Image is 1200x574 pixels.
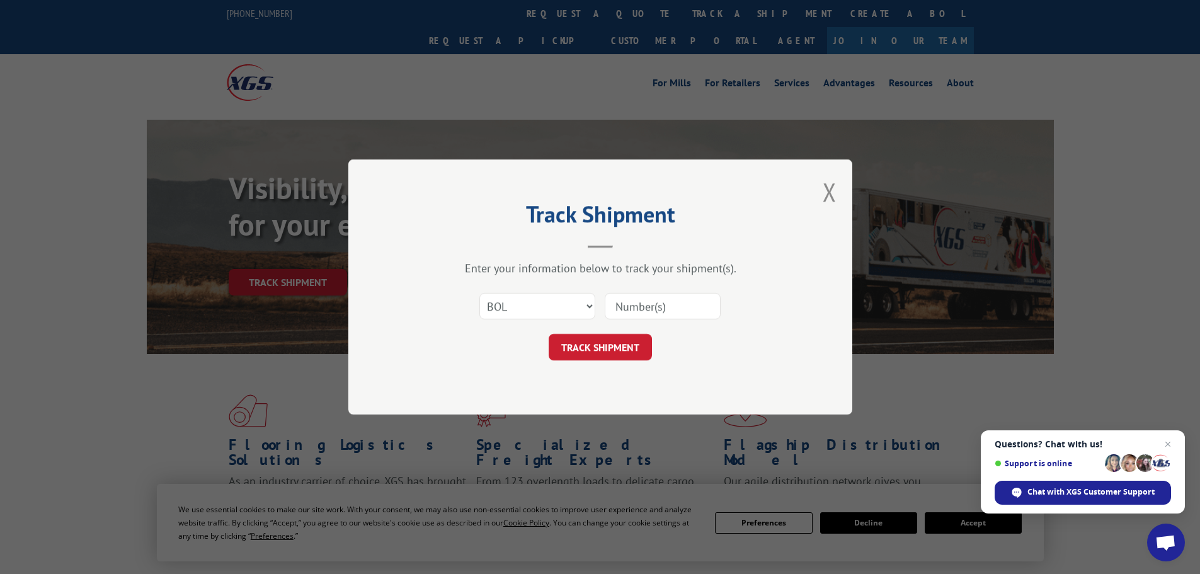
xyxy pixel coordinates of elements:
[823,175,837,209] button: Close modal
[1147,524,1185,561] div: Open chat
[411,205,789,229] h2: Track Shipment
[549,334,652,360] button: TRACK SHIPMENT
[605,293,721,319] input: Number(s)
[1027,486,1155,498] span: Chat with XGS Customer Support
[1160,437,1175,452] span: Close chat
[995,481,1171,505] div: Chat with XGS Customer Support
[995,459,1100,468] span: Support is online
[995,439,1171,449] span: Questions? Chat with us!
[411,261,789,275] div: Enter your information below to track your shipment(s).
